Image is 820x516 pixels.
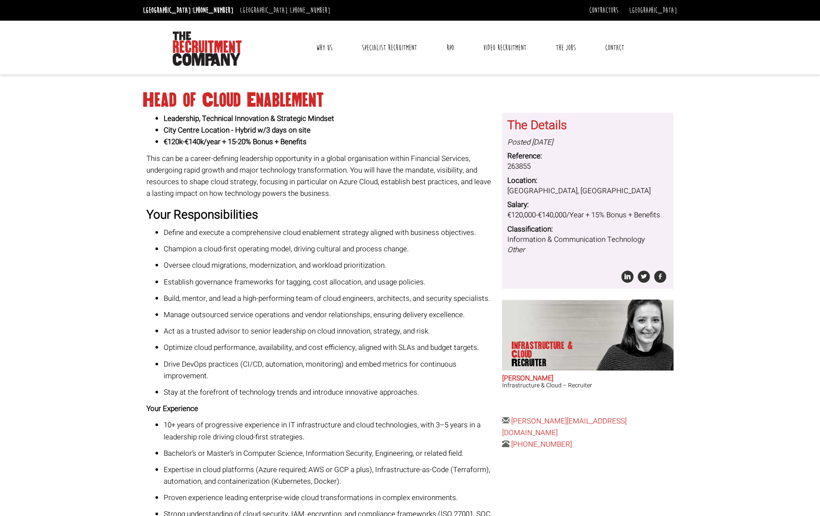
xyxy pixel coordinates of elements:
[164,113,334,124] strong: Leadership, Technical Innovation & Strategic Mindset
[164,342,496,353] p: Optimize cloud performance, availability, and cost efficiency, aligned with SLAs and budget targets.
[511,439,572,450] a: [PHONE_NUMBER]
[507,161,668,172] dd: 263855
[629,6,677,15] a: [GEOGRAPHIC_DATA]
[507,244,525,255] i: Other
[507,119,668,133] h3: The Details
[507,151,668,161] dt: Reference:
[164,386,496,398] p: Stay at the forefront of technology trends and introduce innovative approaches.
[355,37,423,59] a: Specialist Recruitment
[507,137,553,148] i: Posted [DATE]
[164,492,496,504] p: Proven experience leading enterprise-wide cloud transformations in complex environments.
[164,419,496,442] p: 10+ years of progressive experience in IT infrastructure and cloud technologies, with 3–5 years i...
[589,6,618,15] a: Contractors
[141,3,236,17] li: [GEOGRAPHIC_DATA]:
[164,293,496,304] p: Build, mentor, and lead a high-performing team of cloud engineers, architects, and security speci...
[591,300,674,371] img: Sara O'Toole does Infrastructure & Cloud Recruiter
[164,309,496,321] p: Manage outsourced service operations and vendor relationships, ensuring delivery excellence.
[550,37,582,59] a: The Jobs
[477,37,533,59] a: Video Recruitment
[164,325,496,337] p: Act as a trusted advisor to senior leadership on cloud innovation, strategy, and risk.
[164,448,496,459] p: Bachelor’s or Master’s in Computer Science, Information Security, Engineering, or related field.
[146,209,496,222] h3: Your Responsibilities
[173,31,242,66] img: The Recruitment Company
[164,464,496,487] p: Expertise in cloud platforms (Azure required; AWS or GCP a plus), Infrastructure-as-Code (Terrafo...
[502,382,674,389] h3: Infrastructure & Cloud – Recruiter
[146,403,198,414] strong: Your Experience
[507,176,668,186] dt: Location:
[290,6,330,15] a: [PHONE_NUMBER]
[507,224,668,235] dt: Classification:
[164,260,496,271] p: Oversee cloud migrations, modernization, and workload prioritization.
[507,210,668,220] dd: €120,000-€140,000/Year + 15% Bonus + Benefits
[238,3,332,17] li: [GEOGRAPHIC_DATA]:
[440,37,460,59] a: RPO
[512,358,578,367] span: Recruiter
[164,227,496,238] p: Define and execute a comprehensive cloud enablement strategy aligned with business objectives.
[502,375,674,383] h2: [PERSON_NAME]
[164,358,496,382] p: Drive DevOps practices (CI/CD, automation, monitoring) and embed metrics for continuous improvement.
[507,186,668,196] dd: [GEOGRAPHIC_DATA], [GEOGRAPHIC_DATA]
[507,200,668,210] dt: Salary:
[502,416,627,438] a: [PERSON_NAME][EMAIL_ADDRESS][DOMAIN_NAME]
[599,37,631,59] a: Contact
[143,93,677,108] h1: Head of Cloud Enablement
[310,37,339,59] a: Why Us
[164,136,307,147] strong: €120k-€140k/year + 15-20% Bonus + Benefits
[512,341,578,367] p: Infrastructure & Cloud
[507,235,668,256] dd: Information & Communication Technology
[193,6,233,15] a: [PHONE_NUMBER]
[164,125,311,136] strong: City Centre Location - Hybrid w/3 days on site
[164,243,496,255] p: Champion a cloud-first operating model, driving cultural and process change.
[146,153,491,199] span: This can be a career-defining leadership opportunity in a global organisation within Financial Se...
[164,276,496,288] p: Establish governance frameworks for tagging, cost allocation, and usage policies.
